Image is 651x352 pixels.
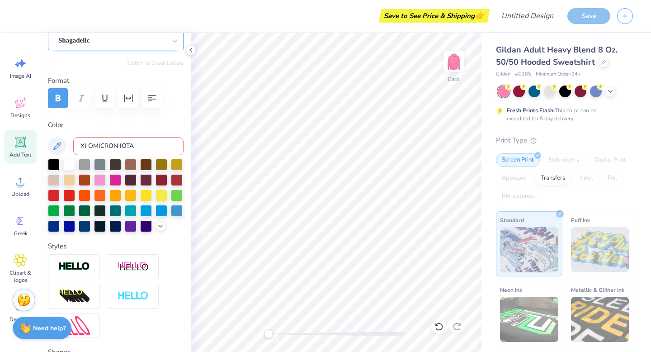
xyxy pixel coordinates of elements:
[571,297,629,342] img: Metallic & Glitter Ink
[445,52,463,71] img: Back
[571,215,590,225] span: Puff Ink
[496,44,618,67] span: Gildan Adult Heavy Blend 8 Oz. 50/50 Hooded Sweatshirt
[496,171,532,185] div: Applique
[496,71,510,78] span: Gildan
[536,71,581,78] span: Minimum Order: 24 +
[33,324,66,333] strong: Need help?
[117,291,149,301] img: Negative Space
[496,153,540,167] div: Screen Print
[5,269,35,284] span: Clipart & logos
[500,297,558,342] img: Neon Ink
[117,261,149,272] img: Shadow
[571,227,629,272] img: Puff Ink
[48,120,184,130] label: Color
[58,289,90,304] img: 3D Illusion
[494,7,561,25] input: Untitled Design
[500,227,558,272] img: Standard
[535,171,571,185] div: Transfers
[58,262,90,272] img: Stroke
[448,75,460,83] div: Back
[602,171,623,185] div: Foil
[500,285,522,295] span: Neon Ink
[588,153,632,167] div: Digital Print
[542,153,585,167] div: Embroidery
[515,71,531,78] span: # G185
[48,76,184,86] label: Format
[127,59,184,67] button: Switch to Greek Letters
[475,10,485,21] span: 👉
[496,135,633,146] div: Print Type
[507,107,555,114] strong: Fresh Prints Flash:
[500,215,524,225] span: Standard
[58,316,90,335] img: Free Distort
[10,72,31,80] span: Image AI
[14,230,28,237] span: Greek
[11,190,29,198] span: Upload
[9,316,31,323] span: Decorate
[507,106,618,123] div: This color can be expedited for 5 day delivery.
[10,112,30,119] span: Designs
[264,329,273,338] div: Accessibility label
[571,285,624,295] span: Metallic & Glitter Ink
[381,9,487,23] div: Save to See Price & Shipping
[48,241,66,252] label: Styles
[496,190,540,203] div: Rhinestones
[574,171,599,185] div: Vinyl
[9,151,31,158] span: Add Text
[73,137,184,155] input: e.g. 7428 c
